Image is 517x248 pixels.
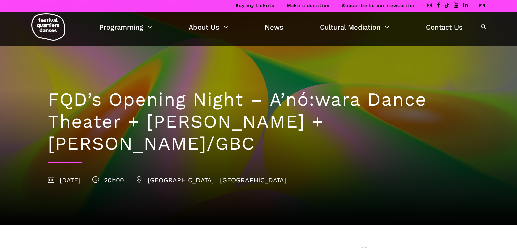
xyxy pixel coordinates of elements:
h1: FQD’s Opening Night – A’nó:wara Dance Theater + [PERSON_NAME] + [PERSON_NAME]/GBC [48,89,469,155]
a: Make a donation [287,3,330,8]
a: Subscribe to our newsletter [342,3,415,8]
a: About Us [189,21,228,33]
span: [GEOGRAPHIC_DATA] | [GEOGRAPHIC_DATA] [136,176,287,184]
span: [DATE] [48,176,81,184]
a: Buy my tickets [236,3,275,8]
a: News [265,21,283,33]
a: Cultural Mediation [320,21,389,33]
a: FR [479,3,486,8]
a: Contact Us [426,21,463,33]
a: Programming [99,21,152,33]
img: logo-fqd-med [31,13,65,41]
span: 20h00 [92,176,124,184]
